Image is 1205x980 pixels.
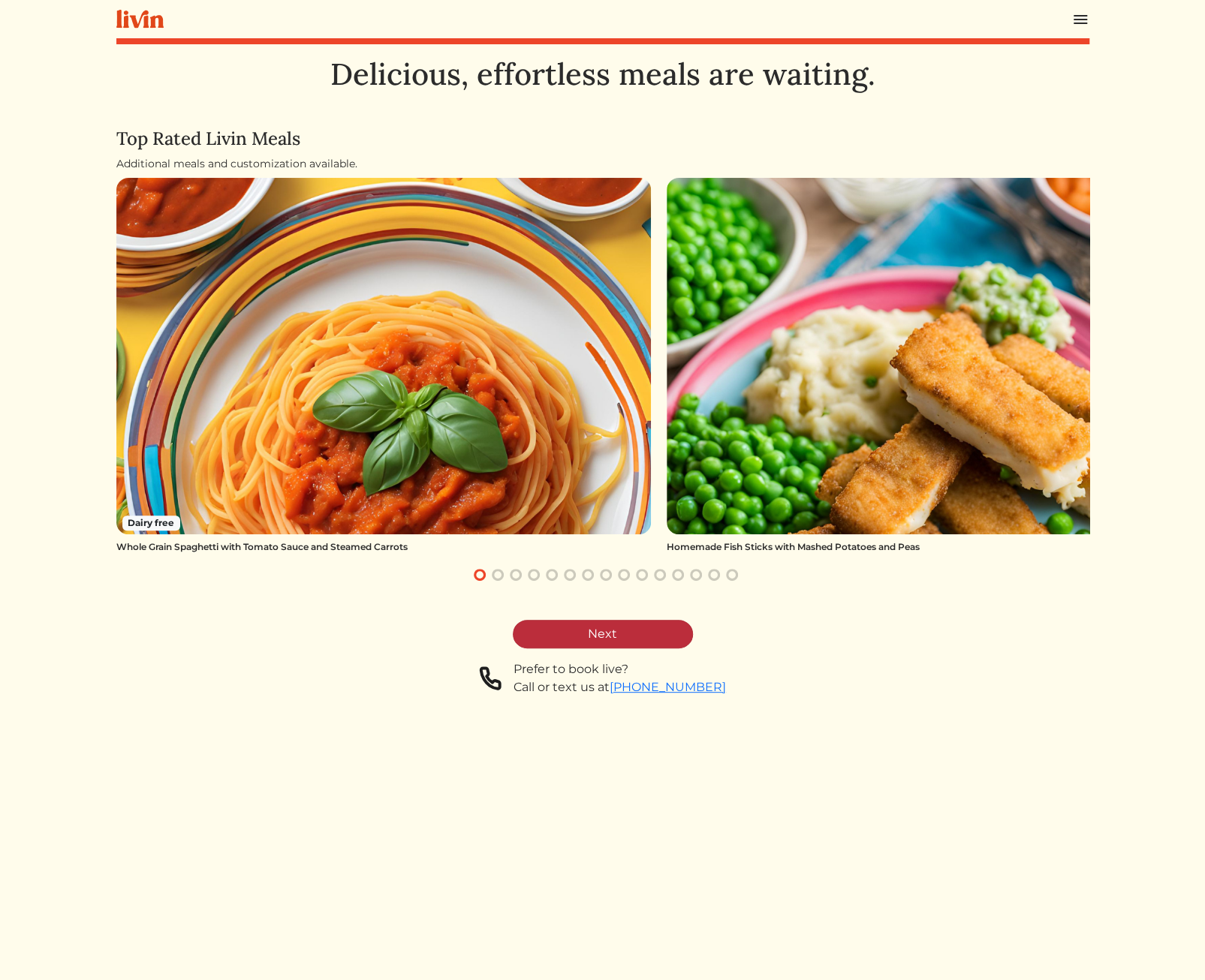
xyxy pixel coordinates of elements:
[116,128,1089,150] h4: Top Rated Livin Meals
[667,178,1202,534] img: Homemade Fish Sticks with Mashed Potatoes and Peas
[116,156,1089,172] div: Additional meals and customization available.
[513,620,693,648] a: Next
[1071,11,1089,29] img: menu_hamburger-cb6d353cf0ecd9f46ceae1c99ecbeb4a00e71ca567a856bd81f57e9d8c17bb26.svg
[122,516,181,531] span: Dairy free
[116,10,164,29] img: livin-logo-a0d97d1a881af30f6274990eb6222085a2533c92bbd1e4f22c21b4f0d0e3210c.svg
[610,680,726,694] a: [PHONE_NUMBER]
[514,660,726,678] div: Prefer to book live?
[514,678,726,696] div: Call or text us at
[116,178,652,534] img: Whole Grain Spaghetti with Tomato Sauce and Steamed Carrots
[116,56,1089,92] h1: Delicious, effortless meals are waiting.
[479,660,502,696] img: phone-a8f1853615f4955a6c6381654e1c0f7430ed919b147d78756318837811cda3a7.svg
[667,540,1202,554] div: Homemade Fish Sticks with Mashed Potatoes and Peas
[116,540,652,554] div: Whole Grain Spaghetti with Tomato Sauce and Steamed Carrots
